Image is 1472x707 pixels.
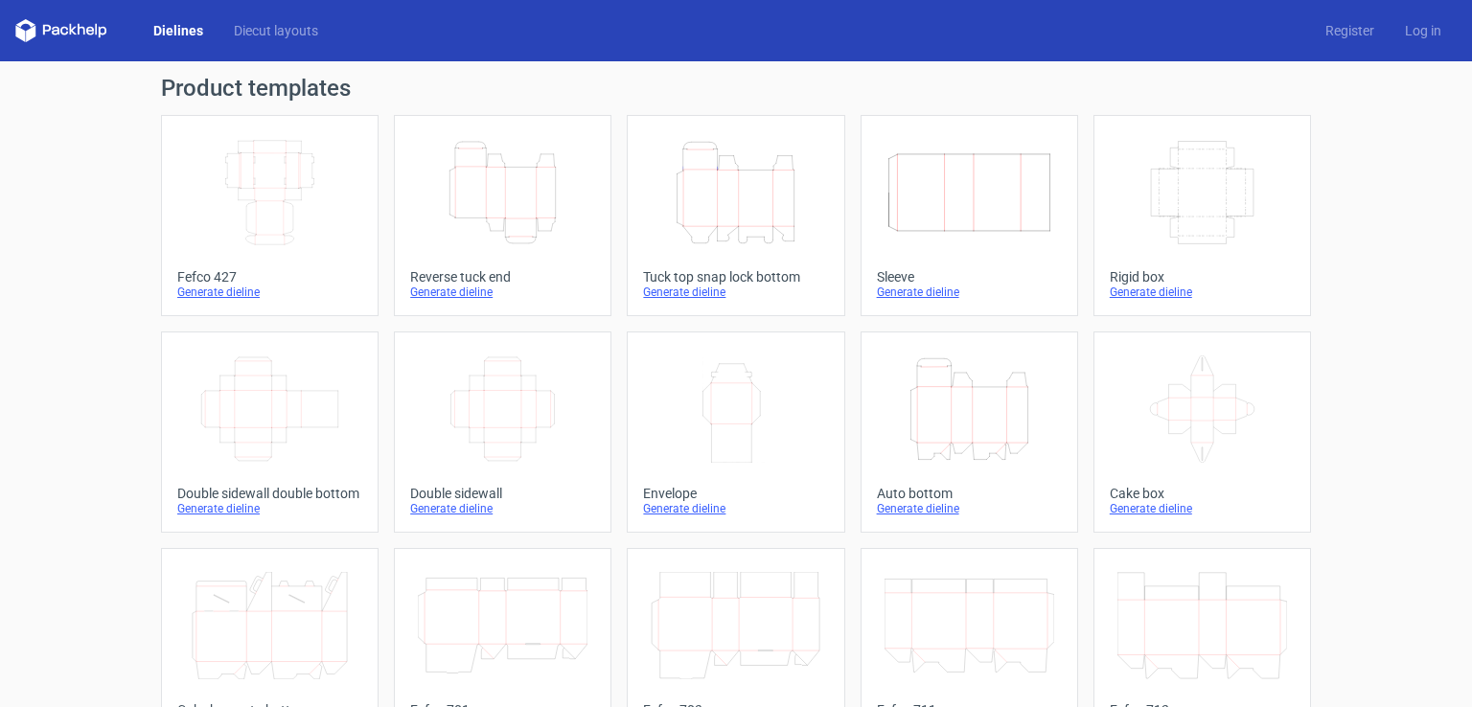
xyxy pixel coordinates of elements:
a: Dielines [138,21,218,40]
div: Generate dieline [877,501,1062,516]
a: Reverse tuck endGenerate dieline [394,115,611,316]
div: Double sidewall double bottom [177,486,362,501]
div: Reverse tuck end [410,269,595,285]
div: Cake box [1110,486,1295,501]
div: Double sidewall [410,486,595,501]
div: Generate dieline [1110,285,1295,300]
a: Fefco 427Generate dieline [161,115,379,316]
div: Generate dieline [643,285,828,300]
a: Double sidewallGenerate dieline [394,331,611,533]
div: Rigid box [1110,269,1295,285]
a: Double sidewall double bottomGenerate dieline [161,331,379,533]
div: Tuck top snap lock bottom [643,269,828,285]
h1: Product templates [161,77,1311,100]
div: Fefco 427 [177,269,362,285]
a: EnvelopeGenerate dieline [627,331,844,533]
a: SleeveGenerate dieline [861,115,1078,316]
div: Generate dieline [410,501,595,516]
div: Envelope [643,486,828,501]
a: Rigid boxGenerate dieline [1093,115,1311,316]
div: Generate dieline [177,501,362,516]
a: Auto bottomGenerate dieline [861,331,1078,533]
div: Sleeve [877,269,1062,285]
div: Generate dieline [177,285,362,300]
div: Auto bottom [877,486,1062,501]
a: Cake boxGenerate dieline [1093,331,1311,533]
a: Register [1310,21,1390,40]
a: Diecut layouts [218,21,333,40]
div: Generate dieline [1110,501,1295,516]
div: Generate dieline [410,285,595,300]
a: Log in [1390,21,1457,40]
div: Generate dieline [877,285,1062,300]
div: Generate dieline [643,501,828,516]
a: Tuck top snap lock bottomGenerate dieline [627,115,844,316]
